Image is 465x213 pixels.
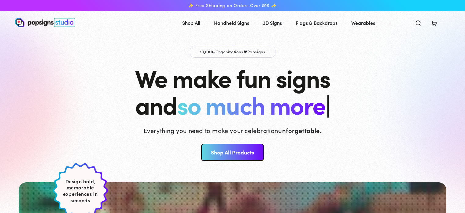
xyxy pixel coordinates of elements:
span: so much more [177,87,325,121]
span: Wearables [351,18,375,27]
a: 3D Signs [258,15,286,31]
a: Flags & Backdrops [291,15,342,31]
img: Popsigns Studio [15,18,75,27]
span: ✨ Free Shipping on Orders Over $99 ✨ [188,3,276,8]
span: 3D Signs [263,18,282,27]
summary: Search our site [410,16,426,29]
a: Wearables [347,15,380,31]
a: Shop All Products [201,144,264,161]
span: Flags & Backdrops [296,18,338,27]
h1: We make fun signs and [135,64,330,118]
p: Organizations Popsigns [190,46,275,58]
span: Handheld Signs [214,18,249,27]
a: Handheld Signs [209,15,254,31]
span: Shop All [182,18,200,27]
a: Shop All [178,15,205,31]
strong: unforgettable [278,126,320,135]
span: 10,000+ [200,49,216,54]
span: | [325,87,330,121]
p: Everything you need to make your celebration . [144,126,322,135]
